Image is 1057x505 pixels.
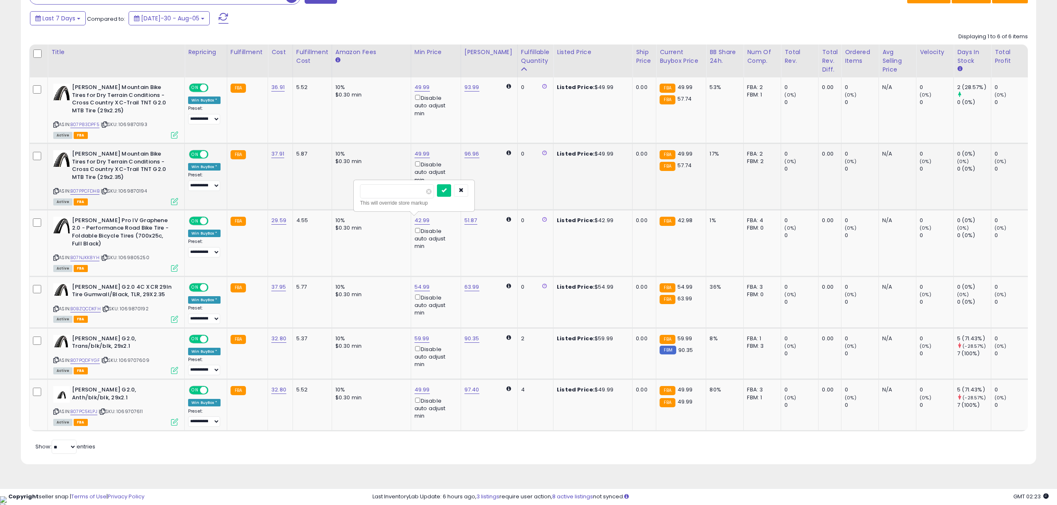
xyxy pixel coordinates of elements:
[464,283,479,291] a: 63.99
[822,386,835,394] div: 0.00
[710,217,737,224] div: 1%
[784,150,818,158] div: 0
[360,199,468,207] div: This will override store markup
[188,172,221,191] div: Preset:
[53,386,70,403] img: 31aXg8IupdL._SL40_.jpg
[101,121,147,128] span: | SKU: 1069870193
[72,386,173,404] b: [PERSON_NAME] G2.0, Anth/blk/blk, 29x2.1
[920,165,953,173] div: 0
[231,386,246,395] small: FBA
[53,386,178,425] div: ASIN:
[53,217,178,271] div: ASIN:
[920,386,953,394] div: 0
[70,254,99,261] a: B07NJKK8YH
[70,188,99,195] a: B07PPCFDHB
[747,283,774,291] div: FBA: 3
[188,348,221,355] div: Win BuyBox *
[335,150,404,158] div: 10%
[957,65,962,73] small: Days In Stock.
[995,225,1006,231] small: (0%)
[660,95,675,104] small: FBA
[920,150,953,158] div: 0
[784,158,796,165] small: (0%)
[557,48,629,57] div: Listed Price
[747,335,774,342] div: FBA: 1
[521,217,547,224] div: 0
[557,283,595,291] b: Listed Price:
[188,163,221,171] div: Win BuyBox *
[920,99,953,106] div: 0
[747,224,774,232] div: FBM: 0
[207,151,221,158] span: OFF
[335,158,404,165] div: $0.30 min
[882,48,913,74] div: Avg Selling Price
[414,293,454,317] div: Disable auto adjust min
[845,394,856,401] small: (0%)
[188,357,221,376] div: Preset:
[963,343,985,349] small: (-28.57%)
[296,386,325,394] div: 5.52
[557,216,595,224] b: Listed Price:
[995,394,1006,401] small: (0%)
[464,83,479,92] a: 93.99
[271,386,286,394] a: 32.80
[188,239,221,257] div: Preset:
[747,342,774,350] div: FBM: 3
[71,493,107,500] a: Terms of Use
[636,150,650,158] div: 0.00
[784,394,796,401] small: (0%)
[995,99,1028,106] div: 0
[784,225,796,231] small: (0%)
[42,14,75,22] span: Last 7 Days
[710,48,740,65] div: BB Share 24h.
[845,298,878,306] div: 0
[231,217,246,226] small: FBA
[747,48,777,65] div: Num of Comp.
[74,198,88,205] span: FBA
[72,283,173,301] b: [PERSON_NAME] G2.0 4C XCR 29In Tire Gumwall/Black, TLR, 29X2.35
[74,316,88,323] span: FBA
[995,165,1028,173] div: 0
[957,386,991,394] div: 5 (71.43%)
[995,350,1028,357] div: 0
[74,132,88,139] span: FBA
[335,91,404,99] div: $0.30 min
[845,99,878,106] div: 0
[190,387,200,394] span: ON
[845,283,878,291] div: 0
[920,84,953,91] div: 0
[845,84,878,91] div: 0
[101,357,149,364] span: | SKU: 1069707609
[845,158,856,165] small: (0%)
[920,283,953,291] div: 0
[72,150,173,183] b: [PERSON_NAME] Mountain Bike Tires for Dry Terrain Conditions - Cross Country XC-Trail TNT G2.0 MT...
[660,150,675,159] small: FBA
[557,217,626,224] div: $42.99
[188,106,221,124] div: Preset:
[141,14,199,22] span: [DATE]-30 - Aug-05
[882,335,910,342] div: N/A
[521,386,547,394] div: 4
[207,84,221,92] span: OFF
[920,335,953,342] div: 0
[995,298,1028,306] div: 0
[920,158,931,165] small: (0%)
[710,335,737,342] div: 8%
[335,217,404,224] div: 10%
[207,335,221,342] span: OFF
[231,150,246,159] small: FBA
[190,84,200,92] span: ON
[53,84,70,100] img: 41XLHVSMbJL._SL40_.jpg
[882,150,910,158] div: N/A
[188,305,221,324] div: Preset:
[188,230,221,237] div: Win BuyBox *
[882,84,910,91] div: N/A
[464,150,479,158] a: 96.96
[845,386,878,394] div: 0
[920,291,931,298] small: (0%)
[296,217,325,224] div: 4.55
[957,48,988,65] div: Days In Stock
[70,305,101,312] a: B0BZQCDKFH
[552,493,593,500] a: 8 active listings
[660,48,702,65] div: Current Buybox Price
